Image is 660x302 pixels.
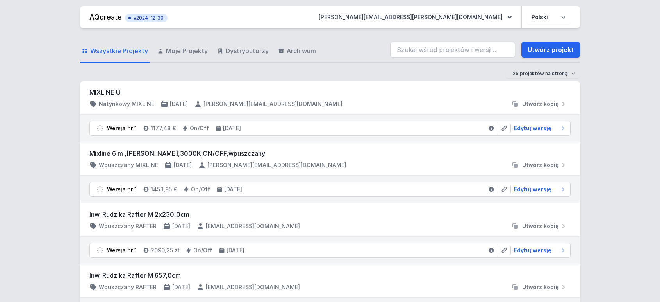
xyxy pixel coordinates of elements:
[206,283,300,291] h4: [EMAIL_ADDRESS][DOMAIN_NAME]
[172,222,190,230] h4: [DATE]
[276,40,318,63] a: Archiwum
[522,161,559,169] span: Utwórz kopię
[129,15,164,21] span: v2024-12-30
[223,124,241,132] h4: [DATE]
[99,100,154,108] h4: Natynkowy MIXLINE
[511,124,567,132] a: Edytuj wersję
[511,185,567,193] a: Edytuj wersję
[508,161,571,169] button: Utwórz kopię
[206,222,300,230] h4: [EMAIL_ADDRESS][DOMAIN_NAME]
[107,246,137,254] div: Wersja nr 1
[527,10,571,24] select: Wybierz język
[174,161,192,169] h4: [DATE]
[156,40,209,63] a: Moje Projekty
[89,149,571,158] h3: Mixline 6 m ,[PERSON_NAME],3000K,ON/OFF,wpuszczany
[190,124,209,132] h4: On/Off
[508,222,571,230] button: Utwórz kopię
[89,210,571,219] h3: Inw. Rudzika Rafter M 2x230,0cm
[227,246,244,254] h4: [DATE]
[216,40,270,63] a: Dystrybutorzy
[166,46,208,56] span: Moje Projekty
[390,42,515,58] input: Szukaj wśród projektów i wersji...
[89,13,122,21] a: AQcreate
[203,100,342,108] h4: [PERSON_NAME][EMAIL_ADDRESS][DOMAIN_NAME]
[107,124,137,132] div: Wersja nr 1
[99,161,158,169] h4: Wpuszczany MIXLINE
[172,283,190,291] h4: [DATE]
[89,88,571,97] h3: MIXLINE U
[514,185,551,193] span: Edytuj wersję
[522,100,559,108] span: Utwórz kopię
[521,42,580,58] a: Utwórz projekt
[96,124,104,132] img: draft.svg
[224,185,242,193] h4: [DATE]
[226,46,269,56] span: Dystrybutorzy
[151,124,176,132] h4: 1177,48 €
[99,222,157,230] h4: Wpuszczany RAFTER
[89,271,571,280] h3: Inw. Rudzika Rafter M 657,0cm
[207,161,346,169] h4: [PERSON_NAME][EMAIL_ADDRESS][DOMAIN_NAME]
[191,185,210,193] h4: On/Off
[522,222,559,230] span: Utwórz kopię
[80,40,150,63] a: Wszystkie Projekty
[514,246,551,254] span: Edytuj wersję
[96,185,104,193] img: draft.svg
[170,100,188,108] h4: [DATE]
[107,185,137,193] div: Wersja nr 1
[151,185,177,193] h4: 1453,85 €
[99,283,157,291] h4: Wpuszczany RAFTER
[511,246,567,254] a: Edytuj wersję
[514,124,551,132] span: Edytuj wersję
[287,46,316,56] span: Archiwum
[522,283,559,291] span: Utwórz kopię
[508,283,571,291] button: Utwórz kopię
[151,246,179,254] h4: 2090,25 zł
[90,46,148,56] span: Wszystkie Projekty
[96,246,104,254] img: draft.svg
[125,13,168,22] button: v2024-12-30
[193,246,212,254] h4: On/Off
[508,100,571,108] button: Utwórz kopię
[312,10,518,24] button: [PERSON_NAME][EMAIL_ADDRESS][PERSON_NAME][DOMAIN_NAME]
